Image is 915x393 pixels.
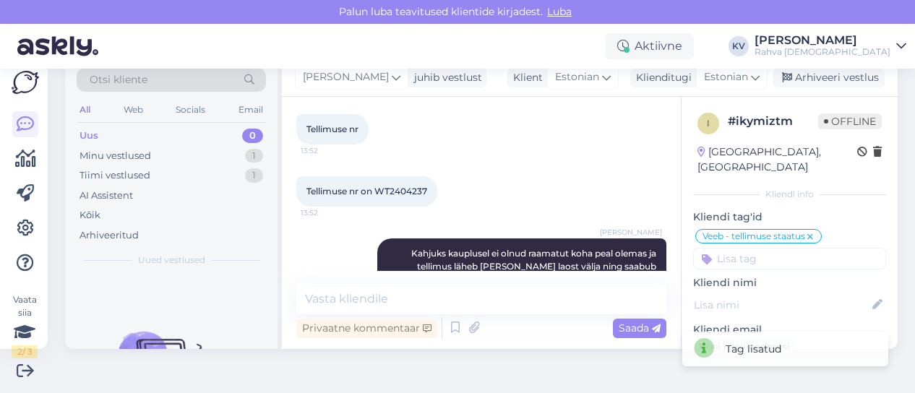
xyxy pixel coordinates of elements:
span: 13:52 [301,207,355,218]
div: Klient [507,70,543,85]
div: Email [236,100,266,119]
div: Minu vestlused [80,149,151,163]
div: juhib vestlust [408,70,482,85]
span: Veeb - tellimuse staatus [703,232,805,241]
div: All [77,100,93,119]
div: AI Assistent [80,189,133,203]
span: Otsi kliente [90,72,147,87]
p: Kliendi email [693,322,886,337]
div: Socials [173,100,208,119]
div: Web [121,100,146,119]
span: Offline [818,113,882,129]
span: Luba [543,5,576,18]
span: Estonian [704,69,748,85]
div: Tag lisatud [726,342,781,357]
div: 0 [242,129,263,143]
p: Kliendi tag'id [693,210,886,225]
div: Arhiveeri vestlus [773,68,885,87]
div: [PERSON_NAME] [755,35,890,46]
div: Aktiivne [606,33,694,59]
div: Kliendi info [693,188,886,201]
span: Tellimuse nr on WT2404237 [306,186,427,196]
img: Askly Logo [12,71,39,94]
div: 1 [245,149,263,163]
div: Arhiveeritud [80,228,139,243]
span: [PERSON_NAME] [600,227,662,238]
span: Kahjuks kauplusel ei olnud raamatut koha peal olemas ja tellimus läheb [PERSON_NAME] laost välja ... [411,248,658,285]
div: Uus [80,129,98,143]
div: 1 [245,168,263,183]
span: i [707,118,710,129]
div: Klienditugi [630,70,692,85]
span: Uued vestlused [138,254,205,267]
input: Lisa tag [693,248,886,269]
div: Privaatne kommentaar [296,319,437,338]
span: Saada [619,321,661,334]
input: Lisa nimi [694,297,869,313]
span: 13:52 [301,145,355,156]
div: Vaata siia [12,293,38,358]
div: 2 / 3 [12,345,38,358]
div: # ikymiztm [728,113,818,130]
div: Kõik [80,208,100,223]
div: [GEOGRAPHIC_DATA], [GEOGRAPHIC_DATA] [697,144,857,175]
span: Estonian [555,69,599,85]
div: KV [729,36,749,56]
span: [PERSON_NAME] [303,69,389,85]
a: [PERSON_NAME]Rahva [DEMOGRAPHIC_DATA] [755,35,906,58]
p: Kliendi nimi [693,275,886,290]
div: Tiimi vestlused [80,168,150,183]
div: Rahva [DEMOGRAPHIC_DATA] [755,46,890,58]
span: Tellimuse nr [306,124,358,134]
